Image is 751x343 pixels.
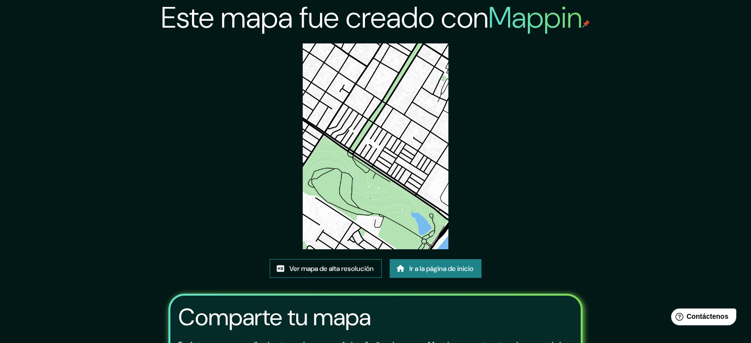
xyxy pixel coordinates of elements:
[178,302,371,333] font: Comparte tu mapa
[270,259,382,278] a: Ver mapa de alta resolución
[582,20,590,28] img: pin de mapeo
[663,305,740,332] iframe: Lanzador de widgets de ayuda
[303,43,448,249] img: created-map
[390,259,481,278] a: Ir a la página de inicio
[409,264,474,273] font: Ir a la página de inicio
[289,264,374,273] font: Ver mapa de alta resolución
